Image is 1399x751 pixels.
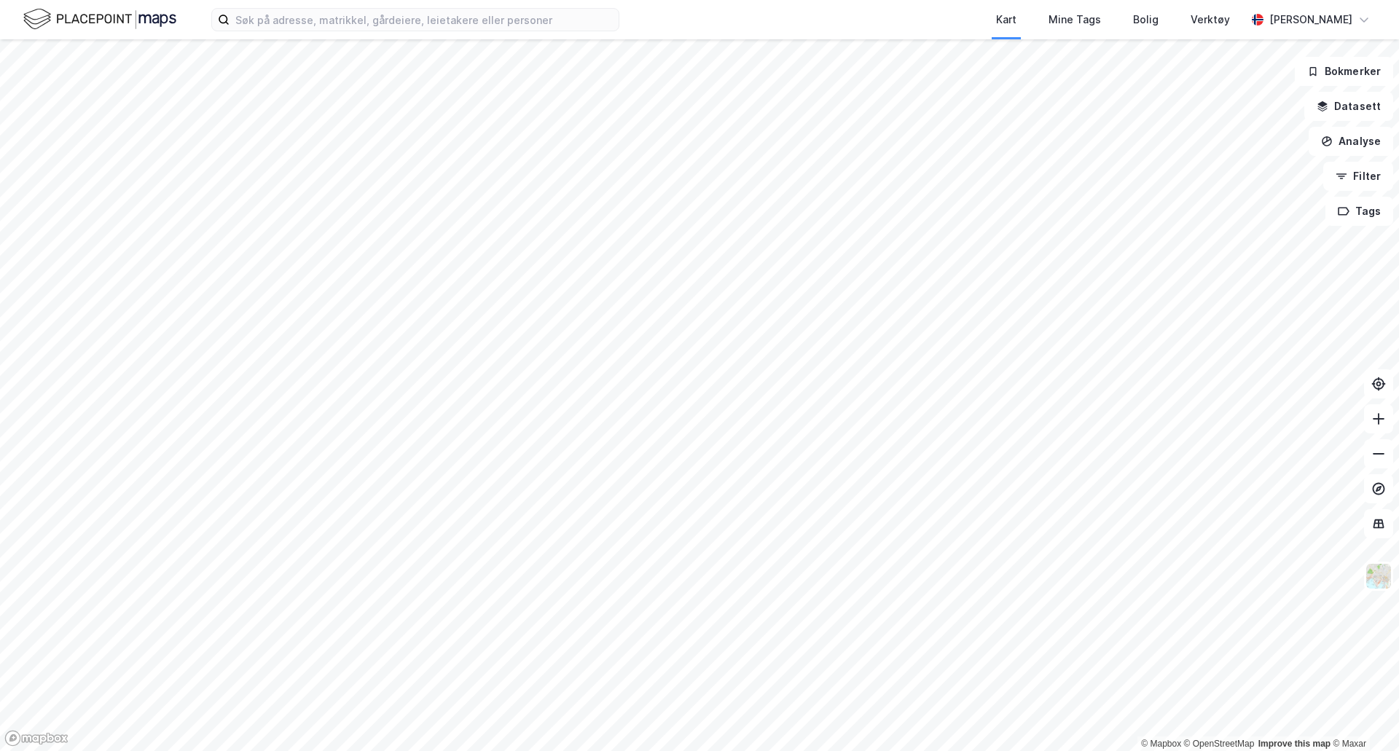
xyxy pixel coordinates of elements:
[1326,681,1399,751] div: Kontrollprogram for chat
[1326,681,1399,751] iframe: Chat Widget
[1304,92,1393,121] button: Datasett
[1258,739,1331,749] a: Improve this map
[1049,11,1101,28] div: Mine Tags
[996,11,1016,28] div: Kart
[1184,739,1255,749] a: OpenStreetMap
[1365,562,1392,590] img: Z
[230,9,619,31] input: Søk på adresse, matrikkel, gårdeiere, leietakere eller personer
[1325,197,1393,226] button: Tags
[1323,162,1393,191] button: Filter
[23,7,176,32] img: logo.f888ab2527a4732fd821a326f86c7f29.svg
[1269,11,1352,28] div: [PERSON_NAME]
[1191,11,1230,28] div: Verktøy
[1141,739,1181,749] a: Mapbox
[4,730,68,747] a: Mapbox homepage
[1295,57,1393,86] button: Bokmerker
[1309,127,1393,156] button: Analyse
[1133,11,1159,28] div: Bolig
